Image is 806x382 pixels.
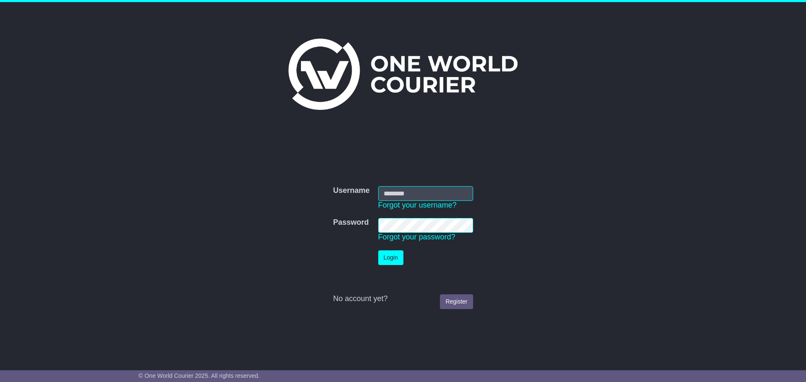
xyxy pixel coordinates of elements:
img: One World [288,39,518,110]
a: Forgot your username? [378,201,457,209]
span: © One World Courier 2025. All rights reserved. [139,372,260,379]
a: Forgot your password? [378,233,455,241]
label: Username [333,186,369,195]
div: No account yet? [333,294,473,304]
label: Password [333,218,369,227]
a: Register [440,294,473,309]
button: Login [378,250,403,265]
